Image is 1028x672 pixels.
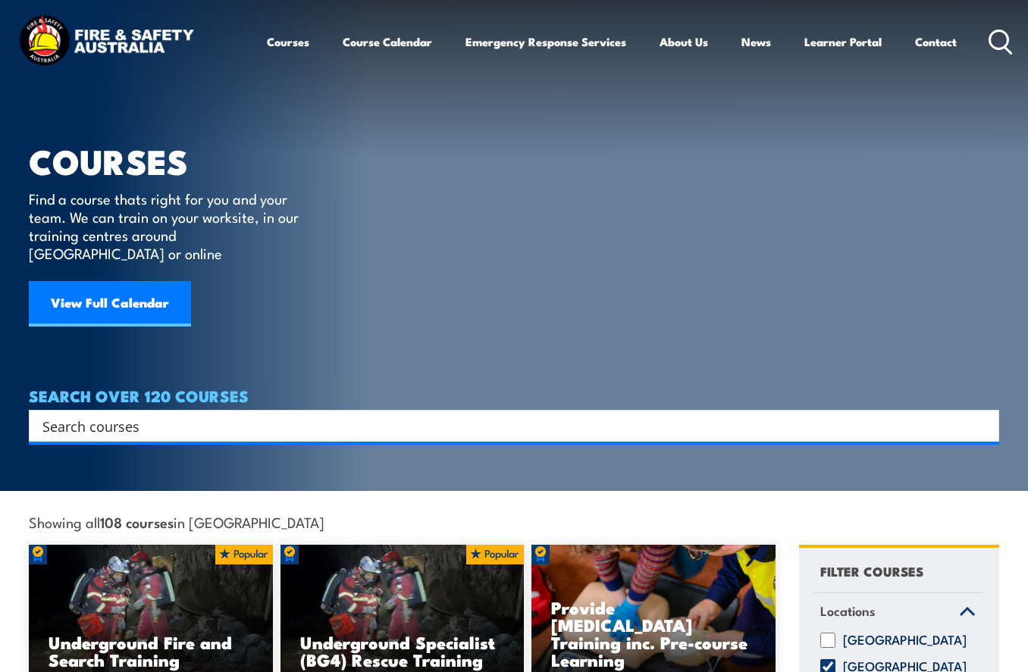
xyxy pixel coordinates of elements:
[343,23,432,60] a: Course Calendar
[843,633,967,648] label: [GEOGRAPHIC_DATA]
[267,23,309,60] a: Courses
[973,415,994,436] button: Search magnifier button
[29,281,191,327] a: View Full Calendar
[45,415,969,436] form: Search form
[660,23,708,60] a: About Us
[29,189,306,262] p: Find a course thats right for you and your team. We can train on your worksite, in our training c...
[49,633,253,668] h3: Underground Fire and Search Training
[29,514,324,530] span: Showing all in [GEOGRAPHIC_DATA]
[813,593,983,633] a: Locations
[820,561,923,581] h4: FILTER COURSES
[820,601,876,621] span: Locations
[42,414,966,437] input: Search input
[300,633,505,668] h3: Underground Specialist (BG4) Rescue Training
[29,387,999,404] h4: SEARCH OVER 120 COURSES
[551,599,756,668] h3: Provide [MEDICAL_DATA] Training inc. Pre-course Learning
[804,23,882,60] a: Learner Portal
[915,23,957,60] a: Contact
[29,145,321,175] h1: COURSES
[741,23,771,60] a: News
[100,511,174,532] strong: 108 courses
[465,23,626,60] a: Emergency Response Services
